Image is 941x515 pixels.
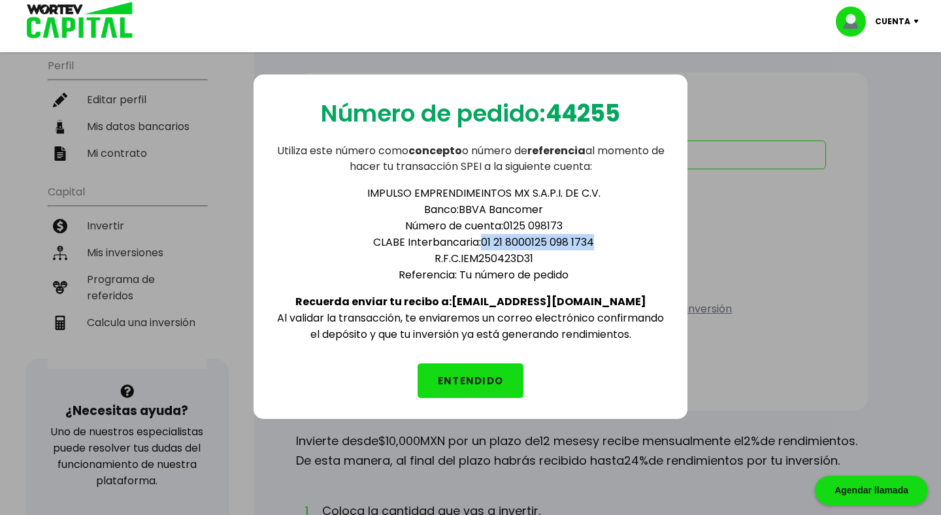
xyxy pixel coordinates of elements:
li: IMPULSO EMPRENDIMEINTOS MX S.A.P.I. DE C.V. [301,185,667,201]
button: ENTENDIDO [418,363,523,398]
b: Recuerda enviar tu recibo a: [EMAIL_ADDRESS][DOMAIN_NAME] [295,294,646,309]
li: Número de cuenta: 0125 098173 [301,218,667,234]
div: Al validar la transacción, te enviaremos un correo electrónico confirmando el depósito y que tu i... [274,174,667,342]
b: concepto [408,143,462,158]
div: Agendar llamada [815,476,928,505]
p: Cuenta [875,12,910,31]
li: Referencia: Tu número de pedido [301,267,667,283]
p: Número de pedido: [321,95,620,131]
b: 44255 [546,97,620,130]
p: Utiliza este número como o número de al momento de hacer tu transacción SPEI a la siguiente cuenta: [274,143,667,174]
li: Banco: BBVA Bancomer [301,201,667,218]
img: icon-down [910,20,928,24]
img: profile-image [836,7,875,37]
li: CLABE Interbancaria: 01 21 8000125 098 1734 [301,234,667,250]
li: R.F.C. IEM250423D31 [301,250,667,267]
b: referencia [527,143,586,158]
